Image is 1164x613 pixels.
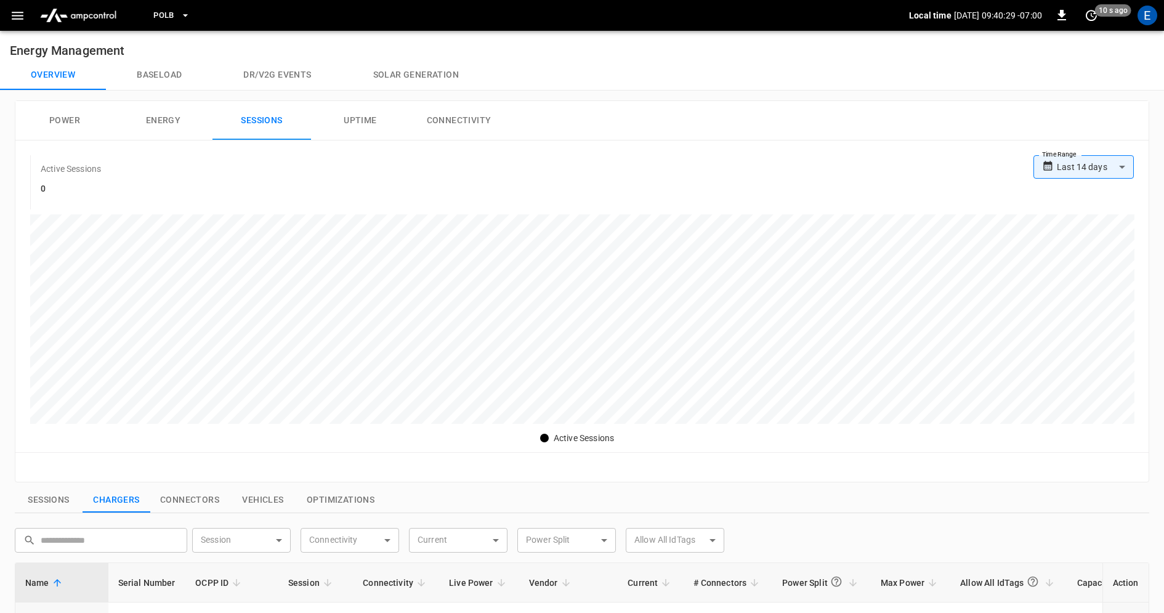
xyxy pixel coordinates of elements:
span: Allow All IdTags [960,570,1057,595]
button: Sessions [212,101,311,140]
span: PoLB [153,9,174,23]
button: Baseload [106,60,212,90]
th: Serial Number [108,563,186,603]
span: # Connectors [693,575,762,590]
span: Name [25,575,65,590]
div: Last 14 days [1057,155,1134,179]
p: Active Sessions [41,163,101,175]
label: Time Range [1042,150,1077,160]
img: ampcontrol.io logo [35,4,121,27]
span: Current [628,575,674,590]
span: 10 s ago [1095,4,1131,17]
button: show latest connectors [150,487,229,513]
p: [DATE] 09:40:29 -07:00 [954,9,1042,22]
button: show latest sessions [15,487,83,513]
button: Uptime [311,101,410,140]
span: Connectivity [363,575,429,590]
button: show latest optimizations [297,487,384,513]
div: Active Sessions [554,432,614,445]
button: show latest vehicles [229,487,297,513]
span: Vendor [529,575,574,590]
button: PoLB [148,4,195,28]
span: Power Split [782,570,861,595]
button: show latest charge points [83,487,150,513]
th: Action [1102,563,1149,603]
button: Solar generation [342,60,490,90]
button: Power [15,101,114,140]
p: Local time [909,9,952,22]
span: Max Power [881,575,940,590]
span: OCPP ID [195,575,245,590]
button: Dr/V2G events [212,60,342,90]
button: set refresh interval [1081,6,1101,25]
h6: 0 [41,182,101,196]
div: profile-icon [1138,6,1157,25]
span: Session [288,575,336,590]
button: Energy [114,101,212,140]
button: Connectivity [410,101,508,140]
span: Live Power [449,575,509,590]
